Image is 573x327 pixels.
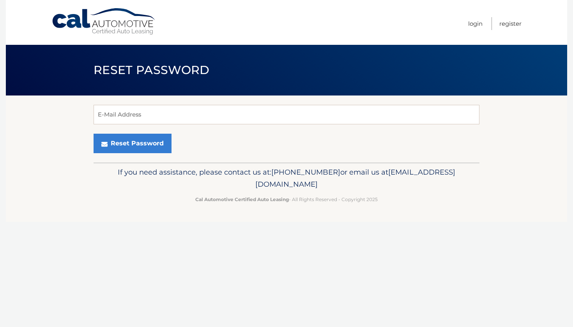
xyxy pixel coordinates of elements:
[271,168,340,177] span: [PHONE_NUMBER]
[499,17,522,30] a: Register
[51,8,157,35] a: Cal Automotive
[94,105,479,124] input: E-Mail Address
[99,166,474,191] p: If you need assistance, please contact us at: or email us at
[195,196,289,202] strong: Cal Automotive Certified Auto Leasing
[99,195,474,203] p: - All Rights Reserved - Copyright 2025
[94,63,209,77] span: Reset Password
[94,134,172,153] button: Reset Password
[468,17,483,30] a: Login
